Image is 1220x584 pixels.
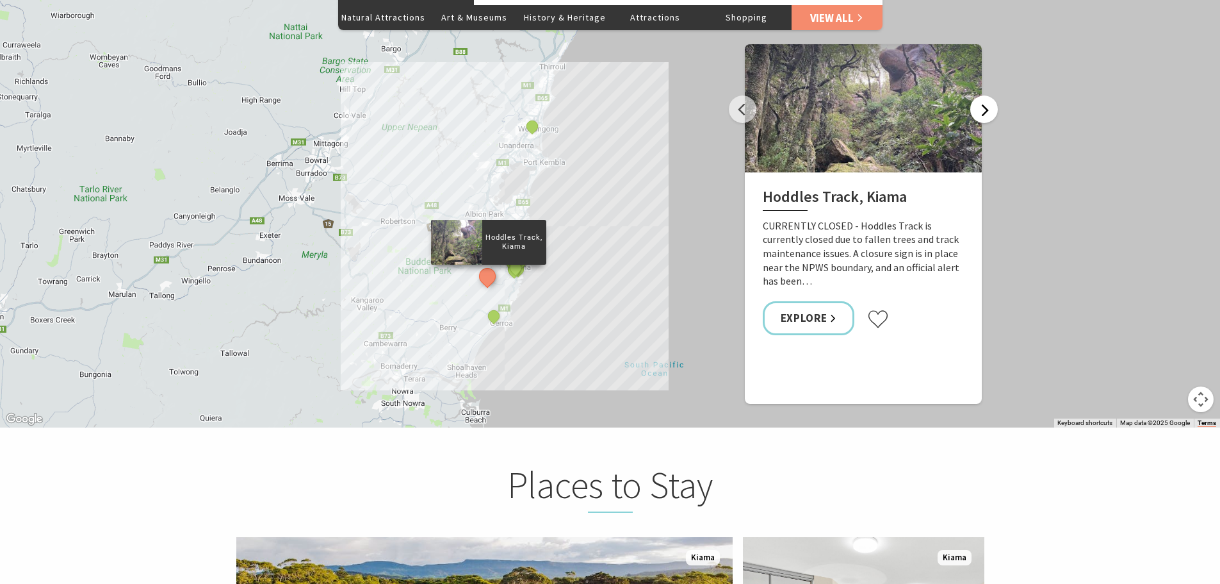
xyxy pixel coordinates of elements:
button: See detail about Hoddles Track, Kiama [475,264,499,288]
h2: Hoddles Track, Kiama [763,188,964,211]
button: Natural Attractions [338,4,429,30]
a: View All [792,4,882,30]
a: Terms (opens in new tab) [1198,419,1216,427]
button: Click to favourite Hoddles Track, Kiama [867,310,889,329]
button: Keyboard shortcuts [1057,419,1112,428]
a: Open this area in Google Maps (opens a new window) [3,411,45,428]
button: Previous [729,96,756,123]
span: Kiama [938,550,972,566]
h2: Places to Stay [359,463,861,513]
button: Shopping [701,4,792,30]
span: Map data ©2025 Google [1120,419,1190,426]
button: See detail about Miss Zoe's School of Dance [523,119,540,135]
p: Hoddles Track, Kiama [482,231,546,252]
button: Attractions [610,4,701,30]
button: Art & Museums [428,4,519,30]
a: Explore [763,301,855,335]
button: See detail about Bonaira Native Gardens, Kiama [507,260,524,276]
button: History & Heritage [519,4,610,30]
button: See detail about Surf Camp Australia [485,308,502,324]
button: Next [970,96,998,123]
img: Google [3,411,45,428]
p: CURRENTLY CLOSED - Hoddles Track is currently closed due to fallen trees and track maintenance is... [763,219,964,288]
span: Kiama [686,550,720,566]
button: Map camera controls [1188,387,1214,412]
